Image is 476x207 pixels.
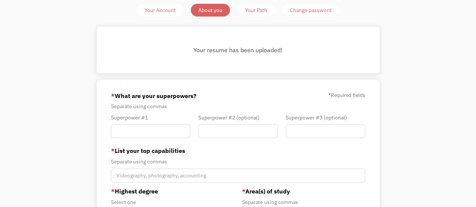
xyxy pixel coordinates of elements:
label: Area(s) of study [242,187,365,196]
a: Your Path [237,4,275,17]
label: Required fields [328,91,365,100]
div: Separate using commas [242,198,365,207]
div: Your resume has been uploaded! [116,45,361,54]
label: List your top capabilities [111,146,365,155]
a: Change password [282,4,339,17]
div: Separate using commas [111,157,365,166]
div: Your Account [144,6,176,15]
div: About you [198,6,222,15]
div: Change password [290,6,332,15]
label: What are your superpowers? [111,90,196,102]
div: Your Path [245,6,267,15]
div: Superpower #1 [111,113,190,122]
div: Superpower #3 (optional) [286,113,365,122]
label: Highest degree [111,187,234,196]
div: Select one [111,198,234,207]
div: Superpower #2 (optional) [198,113,278,122]
a: Your Account [137,4,183,17]
a: About you [191,4,230,17]
div: Member-Update-Form-Resume success [108,38,368,62]
div: Separate using commas [111,102,365,111]
input: Videography, photography, accounting [111,168,365,183]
